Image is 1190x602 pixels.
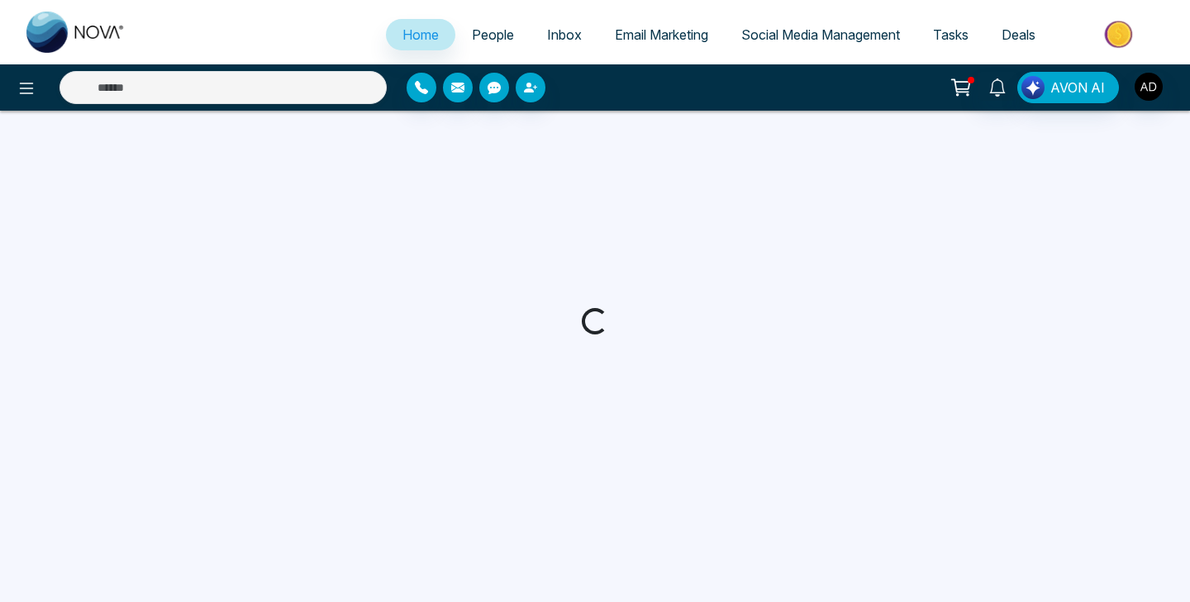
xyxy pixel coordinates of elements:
span: Deals [1002,26,1035,43]
span: Email Marketing [615,26,708,43]
span: AVON AI [1050,78,1105,97]
img: User Avatar [1135,73,1163,101]
span: People [472,26,514,43]
span: Tasks [933,26,969,43]
button: AVON AI [1017,72,1119,103]
a: Deals [985,19,1052,50]
img: Nova CRM Logo [26,12,126,53]
span: Social Media Management [741,26,900,43]
span: Inbox [547,26,582,43]
a: Email Marketing [598,19,725,50]
a: People [455,19,531,50]
a: Home [386,19,455,50]
span: Home [402,26,439,43]
img: Market-place.gif [1060,16,1180,53]
a: Tasks [916,19,985,50]
img: Lead Flow [1021,76,1045,99]
a: Inbox [531,19,598,50]
a: Social Media Management [725,19,916,50]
